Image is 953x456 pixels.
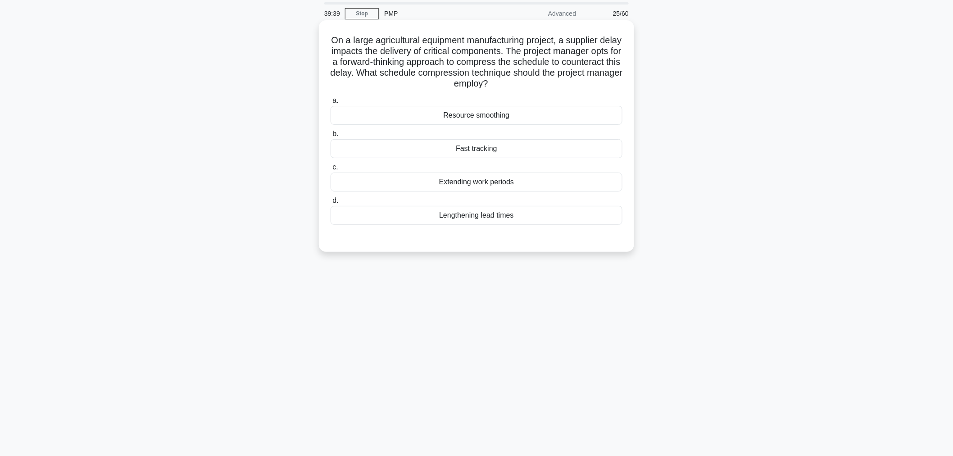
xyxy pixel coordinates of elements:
[319,5,345,23] div: 39:39
[331,139,622,158] div: Fast tracking
[581,5,634,23] div: 25/60
[331,173,622,192] div: Extending work periods
[332,130,338,137] span: b.
[331,106,622,125] div: Resource smoothing
[345,8,379,19] a: Stop
[332,196,338,204] span: d.
[331,206,622,225] div: Lengthening lead times
[332,163,338,171] span: c.
[330,35,623,90] h5: On a large agricultural equipment manufacturing project, a supplier delay impacts the delivery of...
[332,96,338,104] span: a.
[503,5,581,23] div: Advanced
[379,5,503,23] div: PMP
